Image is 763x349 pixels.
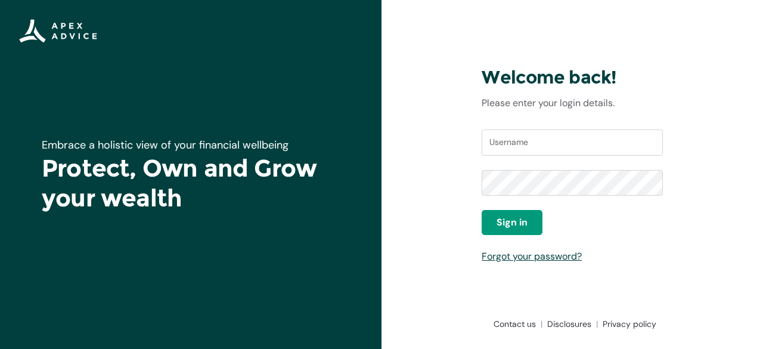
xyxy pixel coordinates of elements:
span: Embrace a holistic view of your financial wellbeing [42,138,289,152]
span: Sign in [497,215,528,230]
p: Please enter your login details. [482,96,663,110]
h3: Welcome back! [482,66,663,89]
img: Apex Advice Group [19,19,97,43]
a: Contact us [489,318,542,330]
a: Forgot your password? [482,250,582,262]
input: Username [482,129,663,156]
a: Privacy policy [598,318,656,330]
a: Disclosures [542,318,598,330]
button: Sign in [482,210,542,235]
h1: Protect, Own and Grow your wealth [42,153,340,213]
